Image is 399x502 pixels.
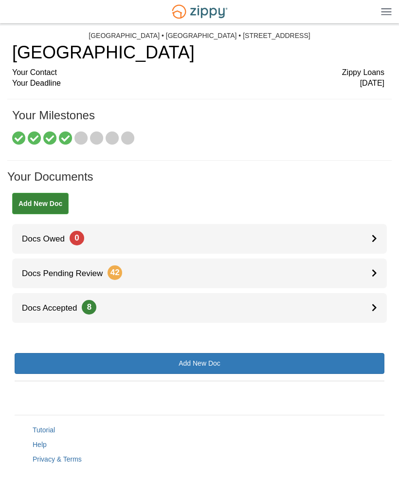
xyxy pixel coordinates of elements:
div: Your Contact [12,67,384,78]
span: 8 [82,300,96,315]
span: Zippy Loans [342,67,384,78]
a: Docs Accepted8 [12,293,387,323]
h1: Your Milestones [12,109,384,131]
div: Your Deadline [12,78,384,89]
span: Docs Pending Review [12,269,122,278]
a: Tutorial [33,426,55,434]
div: [GEOGRAPHIC_DATA] • [GEOGRAPHIC_DATA] • [STREET_ADDRESS] [89,32,310,40]
span: 0 [70,231,84,245]
a: Add New Doc [15,353,384,374]
span: 42 [108,265,122,280]
a: Docs Owed0 [12,224,387,254]
a: Privacy & Terms [33,455,82,463]
img: Mobile Dropdown Menu [381,8,392,15]
a: Add New Doc [12,193,69,214]
a: Docs Pending Review42 [12,259,387,288]
span: Docs Accepted [12,303,96,313]
h1: Your Documents [7,170,392,193]
h1: [GEOGRAPHIC_DATA] [12,43,384,62]
span: [DATE] [360,78,384,89]
span: Docs Owed [12,234,84,243]
a: Help [33,441,47,448]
